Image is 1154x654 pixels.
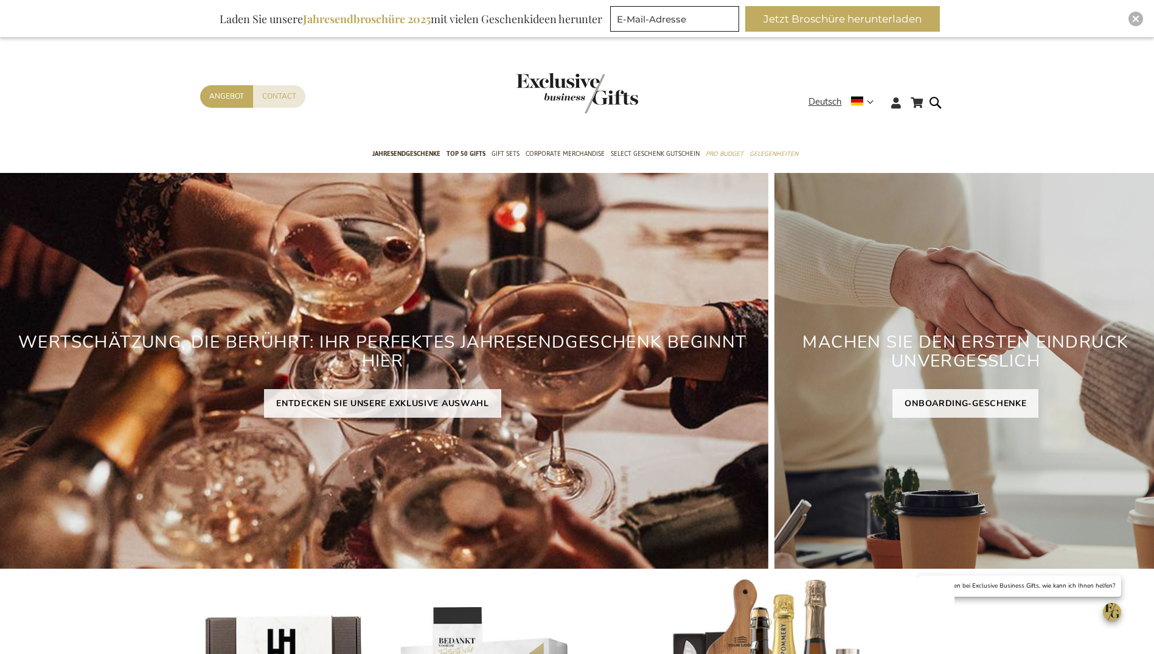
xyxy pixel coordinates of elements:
b: Jahresendbroschüre 2025 [303,12,431,26]
span: TOP 50 Gifts [447,147,485,160]
span: Deutsch [808,95,842,109]
input: E-Mail-Adresse [610,6,739,32]
a: store logo [516,73,577,113]
div: Laden Sie unsere mit vielen Geschenkideen herunter [214,6,608,32]
div: Close [1128,12,1143,26]
a: ENTDECKEN SIE UNSERE EXKLUSIVE AUSWAHL [264,389,501,418]
span: Gelegenheiten [749,147,798,160]
img: Exclusive Business gifts logo [516,73,638,113]
div: Deutsch [808,95,881,109]
a: Angebot [200,85,253,108]
span: Gift Sets [492,147,520,160]
span: Pro Budget [706,147,743,160]
a: ONBOARDING-GESCHENKE [892,389,1038,418]
img: Close [1132,15,1139,23]
a: Contact [253,85,305,108]
button: Jetzt Broschüre herunterladen [745,6,940,32]
span: Select Geschenk Gutschein [611,147,700,160]
span: Corporate Merchandise [526,147,605,160]
span: Jahresendgeschenke [372,147,440,160]
form: marketing offers and promotions [610,6,743,35]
